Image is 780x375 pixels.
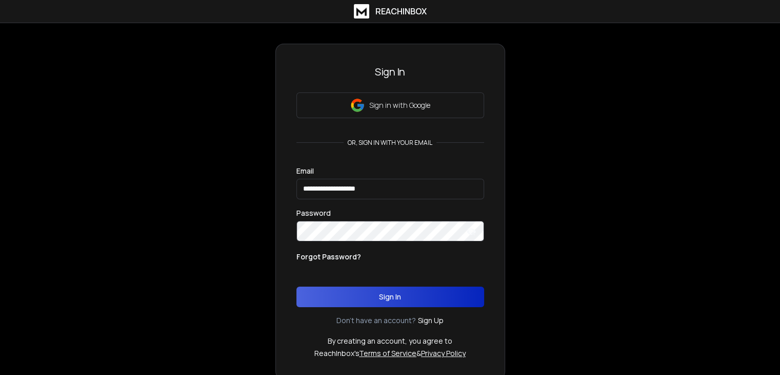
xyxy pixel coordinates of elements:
a: Sign Up [418,315,444,326]
a: ReachInbox [354,4,427,18]
button: Sign in with Google [296,92,484,118]
img: logo [354,4,369,18]
label: Email [296,167,314,175]
label: Password [296,210,331,217]
h3: Sign In [296,65,484,79]
p: Sign in with Google [369,100,430,110]
h1: ReachInbox [375,5,427,17]
a: Terms of Service [359,348,416,358]
p: By creating an account, you agree to [328,336,452,346]
button: Sign In [296,287,484,307]
a: Privacy Policy [421,348,466,358]
p: Don't have an account? [336,315,416,326]
p: or, sign in with your email [344,139,436,147]
p: ReachInbox's & [314,348,466,359]
p: Forgot Password? [296,252,361,262]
